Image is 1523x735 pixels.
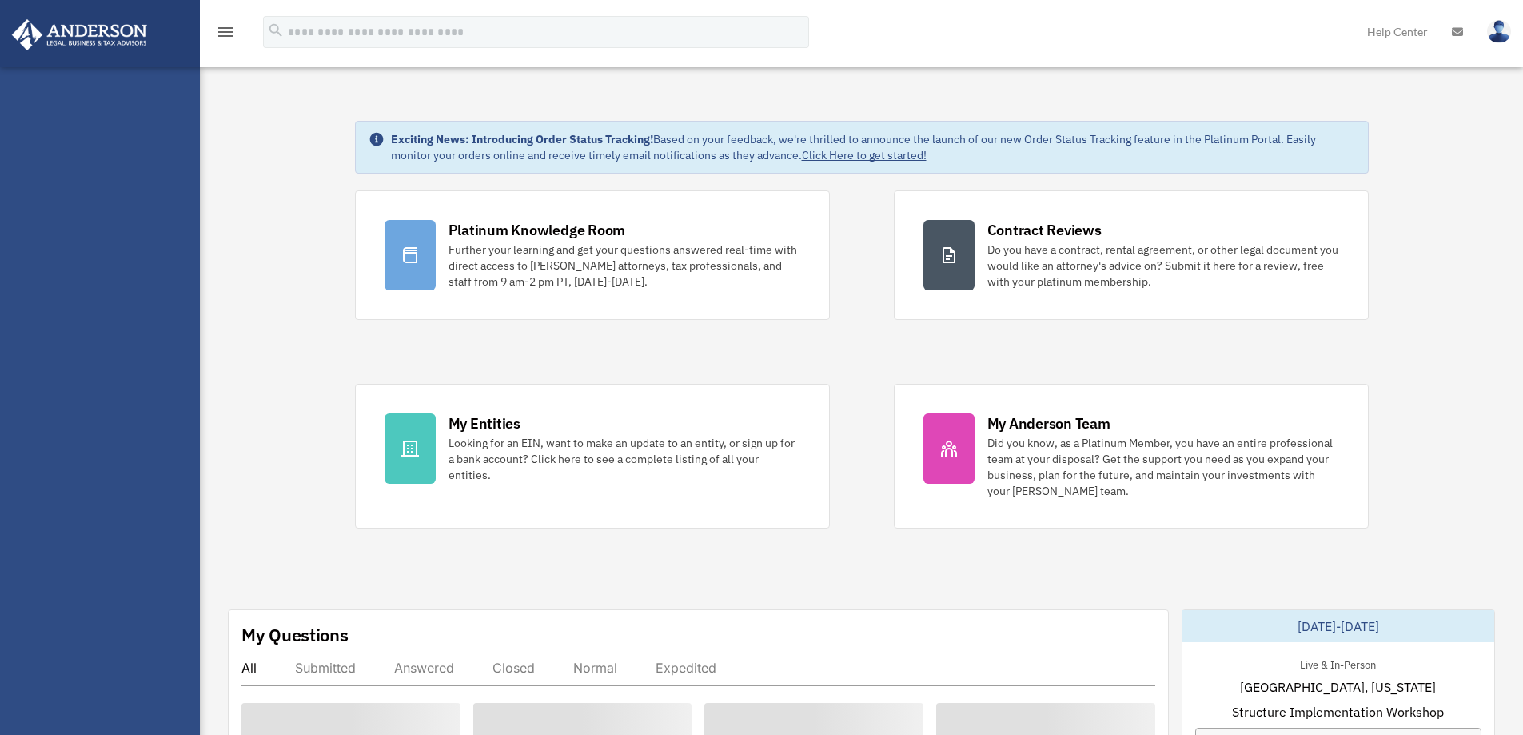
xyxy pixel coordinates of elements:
[987,242,1339,290] div: Do you have a contract, rental agreement, or other legal document you would like an attorney's ad...
[7,19,152,50] img: Anderson Advisors Platinum Portal
[492,660,535,676] div: Closed
[449,413,520,433] div: My Entities
[1182,610,1494,642] div: [DATE]-[DATE]
[391,132,653,146] strong: Exciting News: Introducing Order Status Tracking!
[241,660,257,676] div: All
[449,435,800,483] div: Looking for an EIN, want to make an update to an entity, or sign up for a bank account? Click her...
[394,660,454,676] div: Answered
[355,384,830,529] a: My Entities Looking for an EIN, want to make an update to an entity, or sign up for a bank accoun...
[987,413,1110,433] div: My Anderson Team
[656,660,716,676] div: Expedited
[1232,702,1444,721] span: Structure Implementation Workshop
[802,148,927,162] a: Click Here to get started!
[449,242,800,290] div: Further your learning and get your questions answered real-time with direct access to [PERSON_NAM...
[267,22,285,39] i: search
[216,22,235,42] i: menu
[1287,655,1389,672] div: Live & In-Person
[987,220,1102,240] div: Contract Reviews
[1240,677,1436,697] span: [GEOGRAPHIC_DATA], [US_STATE]
[355,190,830,320] a: Platinum Knowledge Room Further your learning and get your questions answered real-time with dire...
[1487,20,1511,43] img: User Pic
[449,220,626,240] div: Platinum Knowledge Room
[391,131,1355,163] div: Based on your feedback, we're thrilled to announce the launch of our new Order Status Tracking fe...
[573,660,617,676] div: Normal
[295,660,356,676] div: Submitted
[987,435,1339,499] div: Did you know, as a Platinum Member, you have an entire professional team at your disposal? Get th...
[241,623,349,647] div: My Questions
[216,28,235,42] a: menu
[894,384,1369,529] a: My Anderson Team Did you know, as a Platinum Member, you have an entire professional team at your...
[894,190,1369,320] a: Contract Reviews Do you have a contract, rental agreement, or other legal document you would like...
